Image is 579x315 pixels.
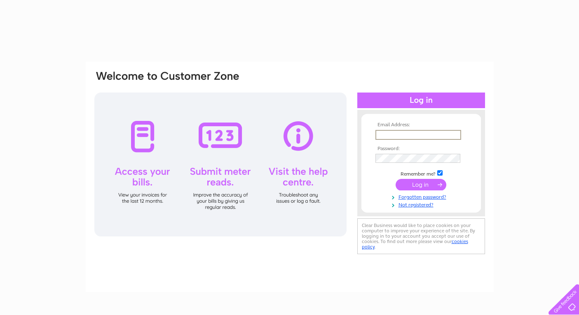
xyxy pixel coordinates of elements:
[373,122,469,128] th: Email Address:
[362,239,468,250] a: cookies policy
[396,179,446,190] input: Submit
[375,192,469,200] a: Forgotten password?
[375,200,469,208] a: Not registered?
[357,218,485,254] div: Clear Business would like to place cookies on your computer to improve your experience of the sit...
[373,169,469,177] td: Remember me?
[373,146,469,152] th: Password:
